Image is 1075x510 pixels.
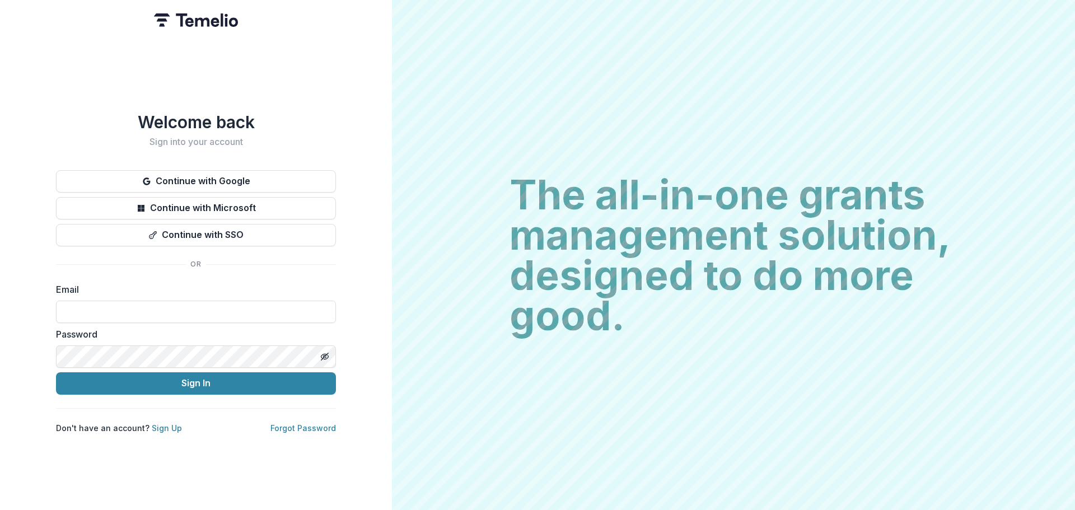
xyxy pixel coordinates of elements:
a: Sign Up [152,423,182,433]
h1: Welcome back [56,112,336,132]
p: Don't have an account? [56,422,182,434]
button: Continue with SSO [56,224,336,246]
label: Password [56,327,329,341]
h2: Sign into your account [56,137,336,147]
button: Continue with Google [56,170,336,193]
button: Toggle password visibility [316,348,334,366]
button: Sign In [56,372,336,395]
button: Continue with Microsoft [56,197,336,219]
a: Forgot Password [270,423,336,433]
img: Temelio [154,13,238,27]
label: Email [56,283,329,296]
